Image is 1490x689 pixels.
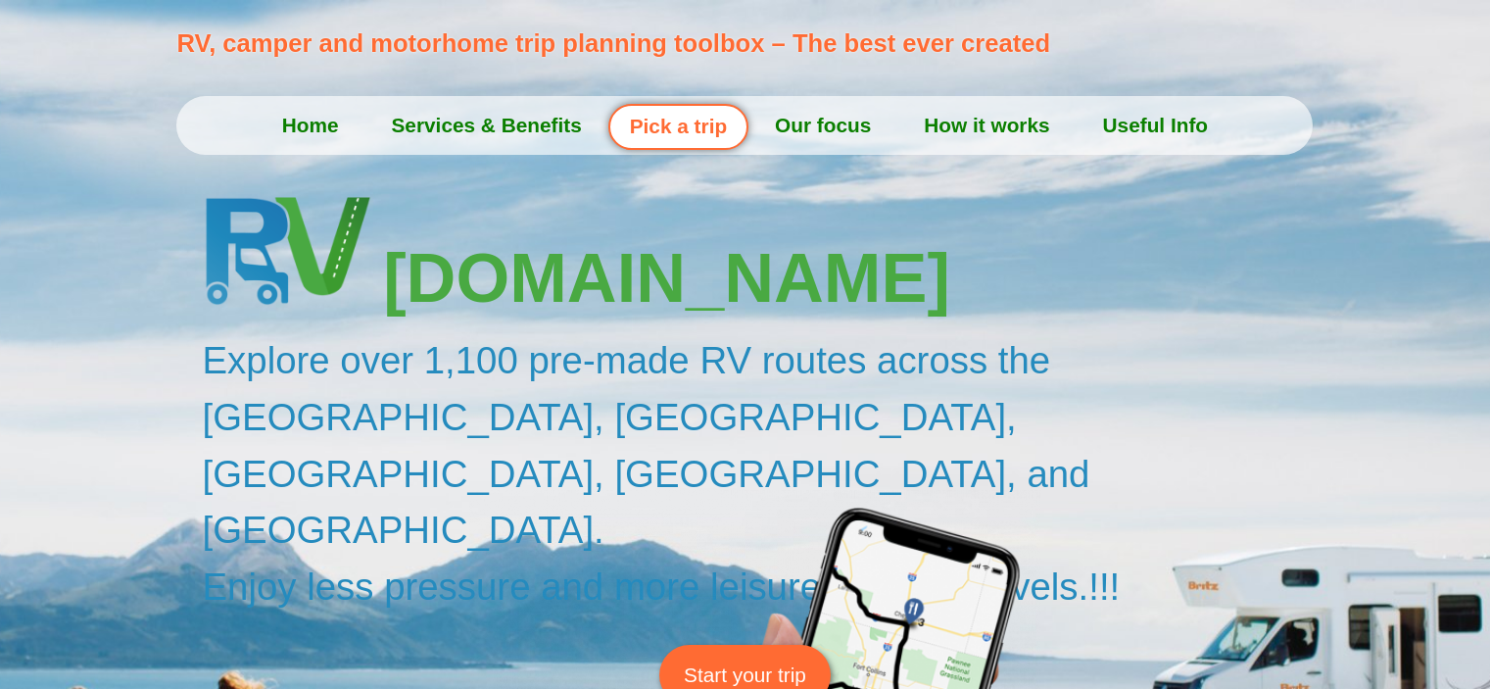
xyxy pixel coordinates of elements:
[748,101,897,150] a: Our focus
[365,101,608,150] a: Services & Benefits
[176,101,1313,150] nav: Menu
[1077,101,1234,150] a: Useful Info
[203,332,1323,615] h2: Explore over 1,100 pre-made RV routes across the [GEOGRAPHIC_DATA], [GEOGRAPHIC_DATA], [GEOGRAPHI...
[256,101,365,150] a: Home
[897,101,1076,150] a: How it works
[176,25,1323,62] p: RV, camper and motorhome trip planning toolbox – The best ever created
[383,244,1322,313] h3: [DOMAIN_NAME]
[608,104,748,150] a: Pick a trip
